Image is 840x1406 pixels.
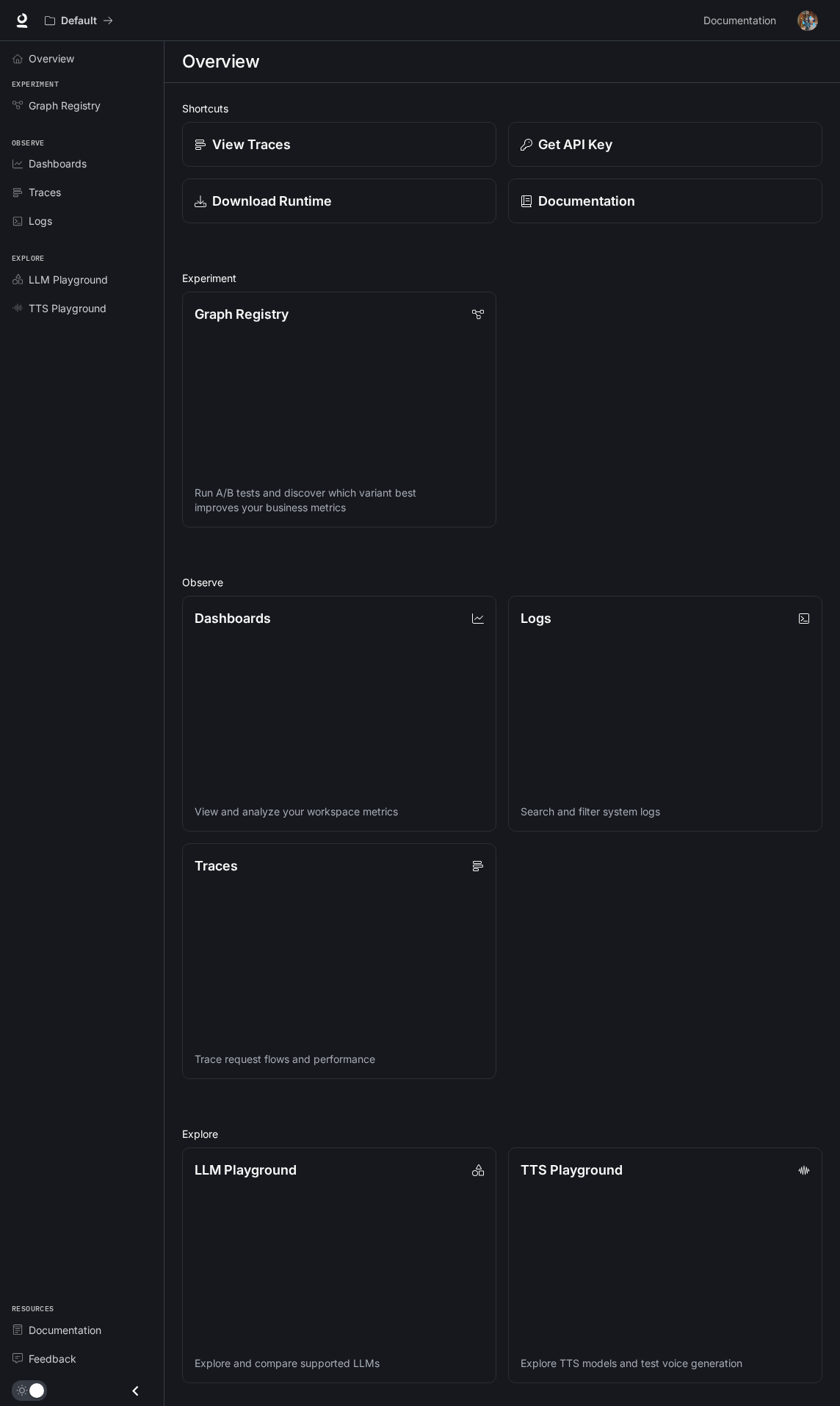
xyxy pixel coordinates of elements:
[703,12,776,30] span: Documentation
[182,101,822,116] h2: Shortcuts
[182,1126,822,1142] h2: Explore
[6,179,158,205] a: Traces
[29,300,106,316] span: TTS Playground
[6,295,158,321] a: TTS Playground
[538,191,635,211] p: Documentation
[195,486,484,515] p: Run A/B tests and discover which variant best improves your business metrics
[29,213,52,228] span: Logs
[195,304,289,324] p: Graph Registry
[797,10,818,31] img: User avatar
[538,134,612,154] p: Get API Key
[508,596,822,832] a: LogsSearch and filter system logs
[195,608,271,628] p: Dashboards
[119,1376,152,1406] button: Close drawer
[6,267,158,292] a: LLM Playground
[195,1160,297,1180] p: LLM Playground
[508,122,822,167] button: Get API Key
[29,1322,101,1338] span: Documentation
[182,596,496,832] a: DashboardsView and analyze your workspace metrics
[793,6,822,35] button: User avatar
[508,1147,822,1383] a: TTS PlaygroundExplore TTS models and test voice generation
[6,46,158,71] a: Overview
[195,1356,484,1371] p: Explore and compare supported LLMs
[508,179,822,223] a: Documentation
[29,1382,44,1398] span: Dark mode toggle
[6,208,158,234] a: Logs
[195,1052,484,1067] p: Trace request flows and performance
[521,804,810,819] p: Search and filter system logs
[195,856,238,876] p: Traces
[29,156,87,171] span: Dashboards
[61,15,97,27] p: Default
[698,6,787,35] a: Documentation
[182,270,822,286] h2: Experiment
[6,93,158,118] a: Graph Registry
[6,1317,158,1343] a: Documentation
[182,179,496,223] a: Download Runtime
[195,804,484,819] p: View and analyze your workspace metrics
[6,151,158,176] a: Dashboards
[38,6,120,35] button: All workspaces
[29,1351,76,1366] span: Feedback
[182,122,496,167] a: View Traces
[29,184,61,200] span: Traces
[521,1160,623,1180] p: TTS Playground
[182,292,496,527] a: Graph RegistryRun A/B tests and discover which variant best improves your business metrics
[29,272,108,287] span: LLM Playground
[182,574,822,590] h2: Observe
[212,191,332,211] p: Download Runtime
[521,1356,810,1371] p: Explore TTS models and test voice generation
[6,1346,158,1371] a: Feedback
[182,843,496,1079] a: TracesTrace request flows and performance
[29,98,101,113] span: Graph Registry
[182,1147,496,1383] a: LLM PlaygroundExplore and compare supported LLMs
[212,134,291,154] p: View Traces
[521,608,551,628] p: Logs
[29,51,74,66] span: Overview
[182,47,259,76] h1: Overview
